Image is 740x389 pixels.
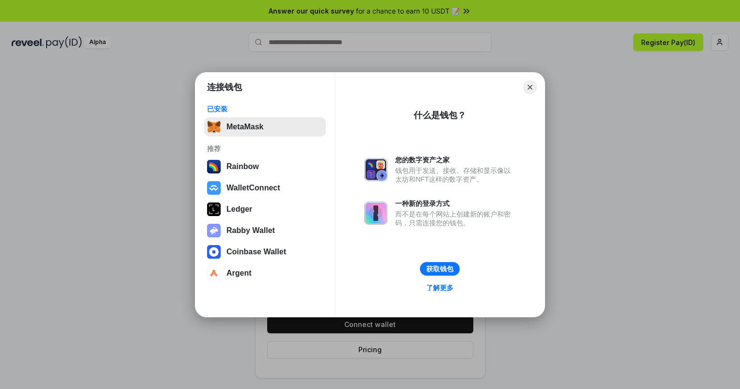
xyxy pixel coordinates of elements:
div: 获取钱包 [426,265,453,273]
div: 而不是在每个网站上创建新的账户和密码，只需连接您的钱包。 [395,210,515,227]
div: 您的数字资产之家 [395,156,515,164]
button: Close [523,80,537,94]
img: svg+xml,%3Csvg%20fill%3D%22none%22%20height%3D%2233%22%20viewBox%3D%220%200%2035%2033%22%20width%... [207,120,221,134]
div: Rainbow [226,162,259,171]
div: Argent [226,269,252,278]
a: 了解更多 [420,281,459,294]
img: svg+xml,%3Csvg%20xmlns%3D%22http%3A%2F%2Fwww.w3.org%2F2000%2Fsvg%22%20fill%3D%22none%22%20viewBox... [364,158,387,181]
button: Rainbow [204,157,326,176]
img: svg+xml,%3Csvg%20xmlns%3D%22http%3A%2F%2Fwww.w3.org%2F2000%2Fsvg%22%20fill%3D%22none%22%20viewBox... [207,224,221,237]
img: svg+xml,%3Csvg%20xmlns%3D%22http%3A%2F%2Fwww.w3.org%2F2000%2Fsvg%22%20width%3D%2228%22%20height%3... [207,202,221,216]
img: svg+xml,%3Csvg%20width%3D%2228%22%20height%3D%2228%22%20viewBox%3D%220%200%2028%2028%22%20fill%3D... [207,245,221,259]
div: 钱包用于发送、接收、存储和显示像以太坊和NFT这样的数字资产。 [395,166,515,184]
img: svg+xml,%3Csvg%20width%3D%2228%22%20height%3D%2228%22%20viewBox%3D%220%200%2028%2028%22%20fill%3D... [207,266,221,280]
img: svg+xml,%3Csvg%20width%3D%2228%22%20height%3D%2228%22%20viewBox%3D%220%200%2028%2028%22%20fill%3D... [207,181,221,195]
div: 推荐 [207,144,323,153]
div: MetaMask [226,123,263,131]
div: WalletConnect [226,184,280,192]
div: Coinbase Wallet [226,248,286,256]
img: svg+xml,%3Csvg%20width%3D%22120%22%20height%3D%22120%22%20viewBox%3D%220%200%20120%20120%22%20fil... [207,160,221,173]
div: 一种新的登录方式 [395,199,515,208]
button: Coinbase Wallet [204,242,326,262]
button: Argent [204,264,326,283]
div: 什么是钱包？ [414,109,466,121]
div: Rabby Wallet [226,226,275,235]
h1: 连接钱包 [207,81,242,93]
button: Ledger [204,200,326,219]
button: Rabby Wallet [204,221,326,240]
button: WalletConnect [204,178,326,198]
button: 获取钱包 [420,262,460,276]
img: svg+xml,%3Csvg%20xmlns%3D%22http%3A%2F%2Fwww.w3.org%2F2000%2Fsvg%22%20fill%3D%22none%22%20viewBox... [364,202,387,225]
div: 已安装 [207,105,323,113]
button: MetaMask [204,117,326,137]
div: 了解更多 [426,283,453,292]
div: Ledger [226,205,252,214]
